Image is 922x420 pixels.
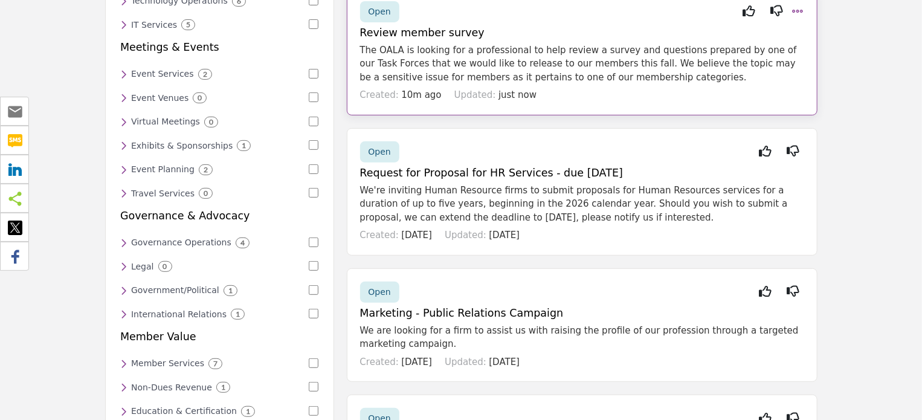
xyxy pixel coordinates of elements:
[360,89,399,100] span: Created:
[181,19,195,30] div: 5 Results For IT Services
[213,360,218,368] b: 7
[309,19,318,29] input: Select IT Services
[454,89,496,100] span: Updated:
[360,167,804,179] h5: Request for Proposal for HR Services - due [DATE]
[309,285,318,295] input: Select Government/Political
[193,92,207,103] div: 0 Results For Event Venues
[131,20,177,30] h6: IT services and support
[498,89,537,100] span: just now
[242,141,246,150] b: 1
[198,69,212,80] div: 2 Results For Event Services
[309,140,318,150] input: Select Exhibits & Sponsorships
[309,358,318,368] input: Select Member Services
[131,309,227,320] h6: Services for managing international relations
[131,164,195,175] h6: Professional event planning services
[131,141,233,151] h6: Exhibition and sponsorship services
[309,261,318,271] input: Select Legal
[204,166,208,174] b: 2
[360,357,399,367] span: Created:
[120,210,250,222] h5: Governance & Advocacy
[208,358,222,369] div: 7 Results For Member Services
[131,262,154,272] h6: Legal services and support
[759,291,772,292] i: Interested
[120,331,196,343] h5: Member Value
[224,285,237,296] div: 1 Results For Government/Political
[236,237,250,248] div: 4 Results For Governance Operations
[131,69,194,79] h6: Comprehensive event management services
[221,383,225,392] b: 1
[199,188,213,199] div: 0 Results For Travel Services
[131,117,200,127] h6: Virtual meeting platforms and services
[131,93,189,103] h6: Venues for hosting events
[309,406,318,416] input: Select Education & Certification
[787,291,800,292] i: Not Interested
[131,189,195,199] h6: Travel planning and management services
[199,164,213,175] div: 2 Results For Event Planning
[360,44,804,85] p: The OALA is looking for a professional to help review a survey and questions prepared by one of o...
[198,94,202,102] b: 0
[309,92,318,102] input: Select Event Venues
[204,189,208,198] b: 0
[309,69,318,79] input: Select Event Services
[131,237,231,248] h6: Services for effective governance operations
[759,151,772,152] i: Interested
[445,230,486,241] span: Updated:
[309,188,318,198] input: Select Travel Services
[240,239,245,247] b: 4
[369,287,391,297] span: Open
[369,147,391,157] span: Open
[360,324,804,351] p: We are looking for a firm to assist us with raising the profile of our profession through a targe...
[489,230,520,241] span: [DATE]
[369,7,391,16] span: Open
[241,406,255,417] div: 1 Results For Education & Certification
[360,184,804,225] p: We're inviting Human Resource firms to submit proposals for Human Resources services for a durati...
[360,230,399,241] span: Created:
[209,118,213,126] b: 0
[787,151,800,152] i: Not Interested
[158,261,172,272] div: 0 Results For Legal
[131,406,237,416] h6: Education and certification services
[131,383,212,393] h6: Services for generating non-dues revenue
[163,262,167,271] b: 0
[120,41,219,54] h5: Meetings & Events
[228,286,233,295] b: 1
[131,358,204,369] h6: Member-focused services and support
[236,310,240,318] b: 1
[309,309,318,318] input: Select International Relations
[309,382,318,392] input: Select Non-Dues Revenue
[401,357,432,367] span: [DATE]
[237,140,251,151] div: 1 Results For Exhibits & Sponsorships
[445,357,486,367] span: Updated:
[203,70,207,79] b: 2
[186,21,190,29] b: 5
[309,117,318,126] input: Select Virtual Meetings
[204,117,218,128] div: 0 Results For Virtual Meetings
[216,382,230,393] div: 1 Results For Non-Dues Revenue
[489,357,520,367] span: [DATE]
[401,89,441,100] span: 10m ago
[231,309,245,320] div: 1 Results For International Relations
[309,164,318,174] input: Select Event Planning
[360,27,804,39] h5: Review member survey
[131,285,219,296] h6: Services related to government and political affairs
[360,307,804,320] h5: Marketing - Public Relations Campaign
[401,230,432,241] span: [DATE]
[246,407,250,416] b: 1
[309,237,318,247] input: Select Governance Operations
